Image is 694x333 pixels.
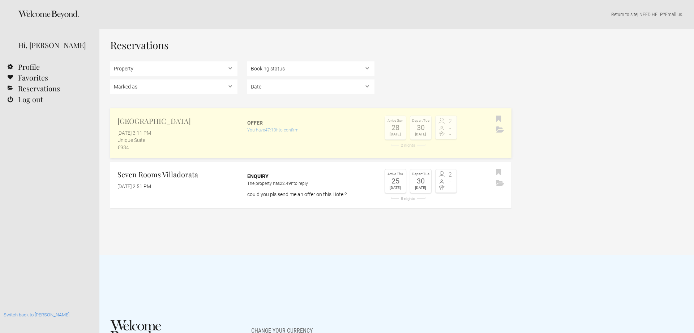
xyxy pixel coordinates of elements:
[412,124,429,131] div: 30
[247,119,374,126] div: Offer
[446,131,455,137] span: -
[110,11,683,18] p: | NEED HELP? .
[117,169,237,180] h2: Seven Rooms Villadorata
[110,108,511,158] a: [GEOGRAPHIC_DATA] [DATE] 3:11 PM Unique Suite €934 Offer You have47:10hto confirm Arrive Sun 28 [...
[385,143,432,147] div: 2 nights
[280,181,294,186] flynt-countdown: 22:49h
[247,180,374,187] div: The property has to reply
[110,162,511,208] a: Seven Rooms Villadorata [DATE] 2:51 PM Enquiry The property has22:49hto reply could you pls send ...
[247,173,374,180] div: Enquiry
[117,130,151,136] flynt-date-display: [DATE] 3:11 PM
[387,131,404,138] div: [DATE]
[117,116,237,126] h2: [GEOGRAPHIC_DATA]
[494,178,506,189] button: Archive
[494,167,503,178] button: Bookmark
[494,114,503,125] button: Bookmark
[412,177,429,185] div: 30
[412,118,429,124] div: Depart Tue
[117,137,237,144] div: Unique Suite
[247,61,374,76] select: , ,
[110,79,237,94] select: , , ,
[665,12,682,17] a: Email us
[446,179,455,185] span: -
[265,127,279,133] flynt-countdown: 47:10h
[446,125,455,131] span: -
[611,12,637,17] a: Return to site
[247,79,374,94] select: ,
[446,172,455,178] span: 2
[4,312,69,317] a: Switch back to [PERSON_NAME]
[446,185,455,191] span: -
[494,125,506,135] button: Archive
[117,144,129,150] flynt-currency: €934
[412,131,429,138] div: [DATE]
[387,185,404,191] div: [DATE]
[387,177,404,185] div: 25
[446,118,455,124] span: 2
[412,185,429,191] div: [DATE]
[247,191,374,198] p: could you pls send me an offer on this Hotel?
[18,40,89,51] div: Hi, [PERSON_NAME]
[110,61,237,76] select: ,
[110,40,511,51] h1: Reservations
[385,197,432,201] div: 5 nights
[387,118,404,124] div: Arrive Sun
[412,171,429,177] div: Depart Tue
[117,183,151,189] flynt-date-display: [DATE] 2:51 PM
[387,124,404,131] div: 28
[247,126,374,134] div: You have to confirm
[387,171,404,177] div: Arrive Thu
